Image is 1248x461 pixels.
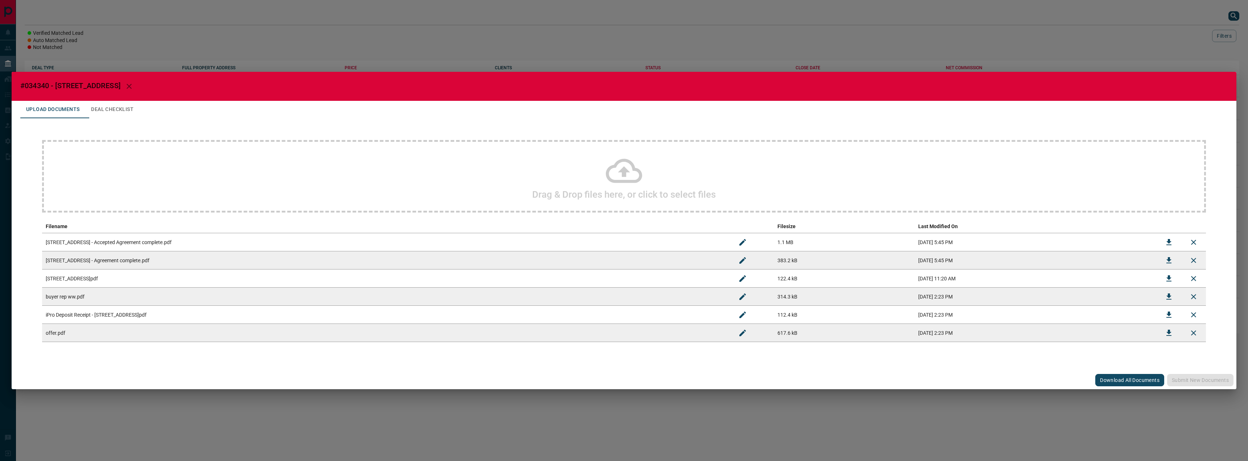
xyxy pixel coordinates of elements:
th: Last Modified On [915,220,1157,233]
button: Remove File [1185,324,1202,342]
td: iPro Deposit Receipt - [STREET_ADDRESS]pdf [42,306,730,324]
button: Upload Documents [20,101,85,118]
button: Download [1160,252,1178,269]
button: Download All Documents [1095,374,1164,386]
td: [STREET_ADDRESS] - Agreement complete.pdf [42,251,730,269]
span: #034340 - [STREET_ADDRESS] [20,81,120,90]
th: delete file action column [1181,220,1206,233]
button: Remove File [1185,252,1202,269]
button: Rename [734,234,751,251]
td: 314.3 kB [774,288,915,306]
button: Download [1160,306,1178,324]
h2: Drag & Drop files here, or click to select files [532,189,716,200]
td: [DATE] 5:45 PM [915,233,1157,251]
button: Download [1160,234,1178,251]
td: 617.6 kB [774,324,915,342]
button: Download [1160,270,1178,287]
button: Rename [734,288,751,305]
td: 122.4 kB [774,269,915,288]
th: download action column [1157,220,1181,233]
th: Filesize [774,220,915,233]
td: buyer rep ww.pdf [42,288,730,306]
td: 112.4 kB [774,306,915,324]
td: [DATE] 2:23 PM [915,288,1157,306]
td: [STREET_ADDRESS] - Accepted Agreement complete.pdf [42,233,730,251]
button: Remove File [1185,306,1202,324]
button: Rename [734,270,751,287]
button: Rename [734,324,751,342]
th: Filename [42,220,730,233]
td: 383.2 kB [774,251,915,269]
td: [DATE] 2:23 PM [915,324,1157,342]
td: [DATE] 2:23 PM [915,306,1157,324]
td: [DATE] 5:45 PM [915,251,1157,269]
td: offer.pdf [42,324,730,342]
button: Rename [734,252,751,269]
button: Rename [734,306,751,324]
td: [STREET_ADDRESS]pdf [42,269,730,288]
button: Deal Checklist [85,101,139,118]
div: Drag & Drop files here, or click to select files [42,140,1206,213]
button: Remove File [1185,288,1202,305]
button: Remove File [1185,270,1202,287]
button: Download [1160,324,1178,342]
td: 1.1 MB [774,233,915,251]
button: Remove File [1185,234,1202,251]
button: Download [1160,288,1178,305]
td: [DATE] 11:20 AM [915,269,1157,288]
th: edit column [730,220,774,233]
